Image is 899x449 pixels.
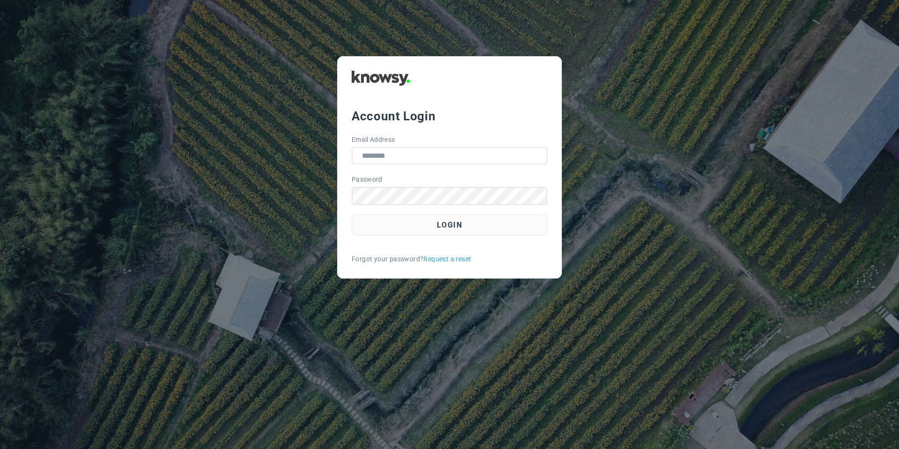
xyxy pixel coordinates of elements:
[352,175,383,184] label: Password
[352,108,547,125] div: Account Login
[352,214,547,236] button: Login
[352,135,395,145] label: Email Address
[423,254,471,264] a: Request a reset
[352,254,547,264] div: Forgot your password?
